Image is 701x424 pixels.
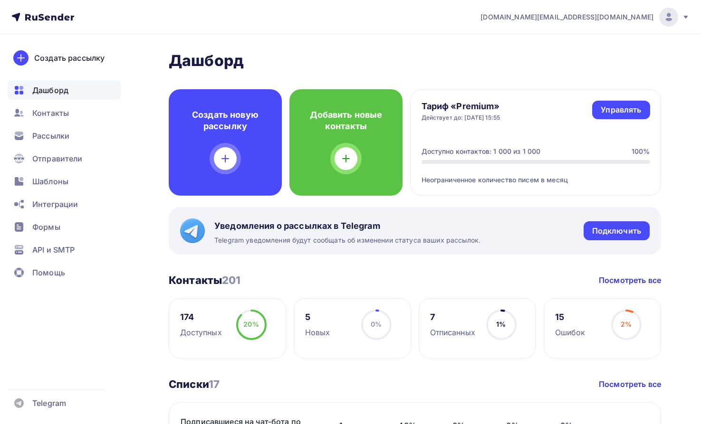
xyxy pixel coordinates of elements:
[496,320,506,328] span: 1%
[32,397,66,409] span: Telegram
[422,101,500,112] h4: Тариф «Premium»
[8,81,121,100] a: Дашборд
[422,147,541,156] div: Доступно контактов: 1 000 из 1 000
[169,377,220,391] h3: Списки
[32,130,69,141] span: Рассылки
[621,320,632,328] span: 2%
[422,114,500,122] div: Действует до: [DATE] 15:55
[601,104,641,115] div: Управлять
[305,311,330,323] div: 5
[209,378,220,390] span: 17
[371,320,382,328] span: 0%
[32,267,65,278] span: Помощь
[169,273,241,287] h3: Контакты
[34,52,105,64] div: Создать рассылку
[214,220,480,232] span: Уведомления о рассылках в Telegram
[430,311,475,323] div: 7
[8,126,121,145] a: Рассылки
[599,274,661,286] a: Посмотреть все
[8,149,121,168] a: Отправители
[32,198,78,210] span: Интеграции
[222,274,240,286] span: 201
[422,164,650,185] div: Неограниченное количество писем в месяц
[555,311,586,323] div: 15
[480,8,690,27] a: [DOMAIN_NAME][EMAIL_ADDRESS][DOMAIN_NAME]
[305,109,387,132] h4: Добавить новые контакты
[599,378,661,390] a: Посмотреть все
[169,51,661,70] h2: Дашборд
[32,221,60,233] span: Формы
[214,236,480,245] span: Telegram уведомления будут сообщать об изменении статуса ваших рассылок.
[305,327,330,338] div: Новых
[184,109,267,132] h4: Создать новую рассылку
[8,217,121,236] a: Формы
[243,320,259,328] span: 20%
[480,12,653,22] span: [DOMAIN_NAME][EMAIL_ADDRESS][DOMAIN_NAME]
[632,147,650,156] div: 100%
[430,327,475,338] div: Отписанных
[32,244,75,255] span: API и SMTP
[32,153,83,164] span: Отправители
[180,311,222,323] div: 174
[592,226,641,236] div: Подключить
[555,327,586,338] div: Ошибок
[8,104,121,122] a: Контакты
[8,172,121,191] a: Шаблоны
[32,85,68,96] span: Дашборд
[32,176,68,187] span: Шаблоны
[180,327,222,338] div: Доступных
[32,107,69,119] span: Контакты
